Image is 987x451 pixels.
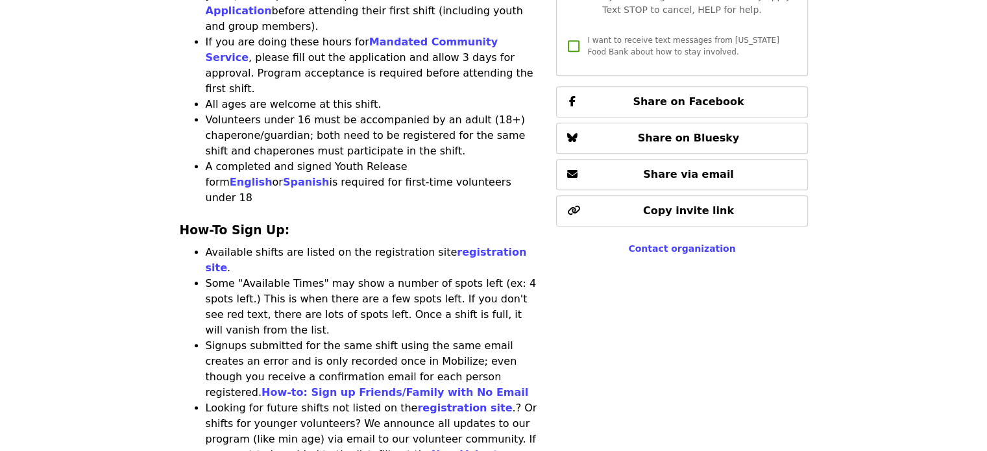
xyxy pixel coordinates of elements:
[230,176,273,188] a: English
[206,97,541,112] li: All ages are welcome at this shift.
[556,123,807,154] button: Share on Bluesky
[556,195,807,226] button: Copy invite link
[587,36,779,56] span: I want to receive text messages from [US_STATE] Food Bank about how to stay involved.
[206,34,541,97] li: If you are doing these hours for , please fill out the application and allow 3 days for approval....
[206,112,541,159] li: Volunteers under 16 must be accompanied by an adult (18+) chaperone/guardian; both need to be reg...
[206,338,541,400] li: Signups submitted for the same shift using the same email creates an error and is only recorded o...
[206,159,541,206] li: A completed and signed Youth Release form or is required for first-time volunteers under 18
[556,159,807,190] button: Share via email
[417,402,512,414] a: registration site
[643,168,734,180] span: Share via email
[556,86,807,117] button: Share on Facebook
[283,176,330,188] a: Spanish
[206,276,541,338] li: Some "Available Times" may show a number of spots left (ex: 4 spots left.) This is when there are...
[643,204,734,217] span: Copy invite link
[633,95,744,108] span: Share on Facebook
[180,223,290,237] strong: How-To Sign Up:
[262,386,528,398] a: How-to: Sign up Friends/Family with No Email
[628,243,735,254] a: Contact organization
[206,245,541,276] li: Available shifts are listed on the registration site .
[638,132,740,144] span: Share on Bluesky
